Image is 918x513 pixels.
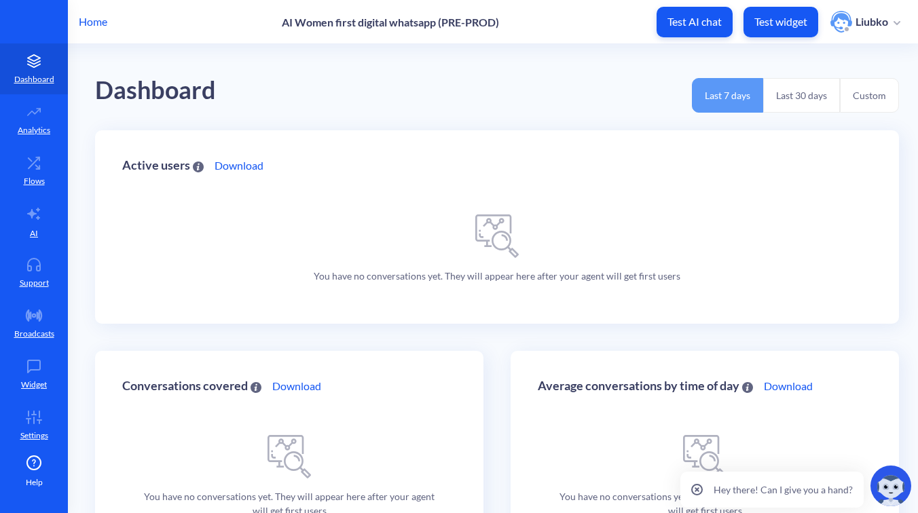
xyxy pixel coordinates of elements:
div: Average conversations by time of day [538,379,753,392]
p: Settings [20,430,48,442]
button: user photoLiubko [824,9,907,34]
p: Analytics [18,124,50,136]
div: Dashboard [95,71,216,110]
div: Conversations covered [122,379,261,392]
p: Support [20,277,49,289]
p: Widget [21,379,47,391]
p: Test widget [754,15,807,28]
span: Help [26,476,43,489]
p: Flows [24,175,45,187]
button: Test widget [743,7,818,37]
img: user photo [830,11,852,33]
p: Hey there! Can I give you a hand? [714,482,853,497]
img: copilot-icon.svg [870,465,911,506]
button: Test AI chat [657,7,733,37]
a: Download [272,378,321,394]
p: Broadcasts [14,328,54,340]
p: AI Women first digital whatsapp (PRE-PROD) [282,16,499,28]
div: Active users [122,159,204,172]
p: AI [30,227,38,240]
p: Test AI chat [667,15,722,28]
a: Download [764,378,813,394]
p: Liubko [856,14,888,29]
p: You have no conversations yet. They will appear here after your agent will get first users [314,269,680,283]
p: Dashboard [14,73,54,85]
button: Last 7 days [692,78,763,113]
a: Download [215,157,263,174]
p: Home [79,14,107,30]
button: Custom [840,78,899,113]
button: Last 30 days [763,78,840,113]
